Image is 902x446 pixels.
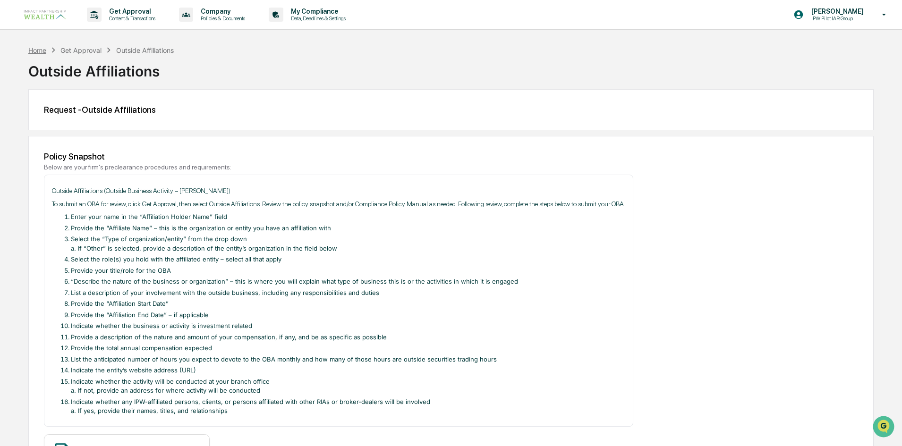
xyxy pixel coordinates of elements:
[28,46,46,54] div: Home
[71,299,626,309] li: Provide the “Affiliation Start Date”
[28,55,874,80] div: Outside Affiliations
[52,199,625,209] p: To submit an OBA for review, click Get Approval, then select Outside Affiliations. Review the pol...
[65,115,121,132] a: 🗄️Attestations
[9,72,26,89] img: 1746055101610-c473b297-6a78-478c-a979-82029cc54cd1
[71,333,626,342] li: Provide a description of the nature and amount of your compensation, if any, and be as specific a...
[71,266,626,276] li: Provide your title/role for the OBA
[71,277,626,286] li: “Describe the nature of the business or organization” – this is where you will explain what type ...
[71,366,626,375] li: Indicate the entity’s website address (URL)
[71,212,626,222] li: Enter your name in the “Affiliation Holder Name” field
[71,288,626,298] li: List a description of your involvement with the outside business, including any responsibilities ...
[9,20,172,35] p: How can we help?
[804,8,868,15] p: [PERSON_NAME]
[102,15,160,22] p: Content & Transactions
[6,133,63,150] a: 🔎Data Lookup
[71,397,626,416] li: Indicate whether any IPW-affiliated persons, clients, or persons affiliated with other RIAs or br...
[68,120,76,127] div: 🗄️
[44,163,858,171] div: Below are your firm's preclearance procedures and requirements:
[71,344,626,353] li: Provide the total annual compensation expected
[102,8,160,15] p: Get Approval
[9,120,17,127] div: 🖐️
[71,255,626,264] li: Select the role(s) you hold with the affiliated entity – select all that apply
[32,82,119,89] div: We're available if you need us!
[161,75,172,86] button: Start new chat
[283,15,350,22] p: Data, Deadlines & Settings
[23,8,68,21] img: logo
[52,186,625,196] p: Outside Affiliations (Outside Business Activity – [PERSON_NAME])
[71,224,626,233] li: Provide the “Affiliate Name” – this is the organization or entity you have an affiliation with
[193,15,250,22] p: Policies & Documents
[71,321,626,331] li: Indicate whether the business or activity is investment related
[283,8,350,15] p: My Compliance
[71,311,626,320] li: Provide the “Affiliation End Date” – if applicable
[94,160,114,167] span: Pylon
[78,119,117,128] span: Attestations
[9,138,17,145] div: 🔎
[44,151,858,161] div: Policy Snapshot
[193,8,250,15] p: Company
[116,46,174,54] div: Outside Affiliations
[67,160,114,167] a: Powered byPylon
[32,72,155,82] div: Start new chat
[804,15,868,22] p: IPW Pilot IAR Group
[6,115,65,132] a: 🖐️Preclearance
[44,105,858,115] div: Request - Outside Affiliations
[19,119,61,128] span: Preclearance
[872,415,897,440] iframe: Open customer support
[71,235,626,253] li: Select the “Type of organization/entity” from the drop down a. If “Other” is selected, provide a ...
[60,46,102,54] div: Get Approval
[71,377,626,396] li: Indicate whether the activity will be conducted at your branch office a. If not, provide an addre...
[19,137,60,146] span: Data Lookup
[71,355,626,364] li: List the anticipated number of hours you expect to devote to the OBA monthly and how many of thos...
